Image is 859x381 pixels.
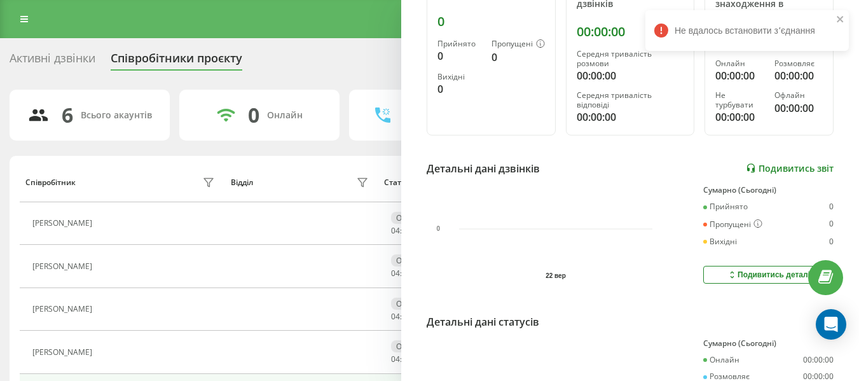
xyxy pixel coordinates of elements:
button: close [836,14,845,26]
div: 00:00:00 [715,68,764,83]
div: Сумарно (Сьогодні) [703,186,834,195]
div: Пропущені [491,39,545,50]
div: 0 [437,81,481,97]
div: 0 [829,219,834,230]
div: 00:00:00 [715,109,764,125]
div: 0 [437,48,481,64]
div: : : [391,312,422,321]
button: Подивитись деталі [703,266,834,284]
div: 0 [829,237,834,246]
div: Середня тривалість розмови [577,50,684,68]
div: Прийнято [703,202,748,211]
div: Співробітник [25,178,76,187]
div: Не вдалось встановити зʼєднання [645,10,849,51]
div: Вихідні [703,237,737,246]
div: 00:00:00 [577,109,684,125]
span: 04 [391,311,400,322]
div: Детальні дані дзвінків [427,161,540,176]
div: Open Intercom Messenger [816,309,846,340]
div: Не турбувати [715,91,764,109]
div: Офлайн [391,212,432,224]
div: [PERSON_NAME] [32,219,95,228]
div: Співробітники проєкту [111,52,242,71]
div: : : [391,226,422,235]
div: 00:00:00 [803,356,834,364]
text: 22 вер [546,272,566,279]
a: Подивитись звіт [746,163,834,174]
div: 00:00:00 [577,68,684,83]
div: Офлайн [774,91,823,100]
div: [PERSON_NAME] [32,305,95,314]
div: Розмовляє [774,59,823,68]
div: 00:00:00 [577,24,684,39]
div: Онлайн [703,356,739,364]
div: 0 [829,202,834,211]
div: : : [391,269,422,278]
div: Офлайн [391,298,432,310]
div: Прийнято [437,39,481,48]
text: 0 [436,225,440,232]
div: [PERSON_NAME] [32,348,95,357]
div: Статус [384,178,409,187]
div: Активні дзвінки [10,52,95,71]
div: 0 [491,50,545,65]
div: 00:00:00 [803,372,834,381]
div: Офлайн [391,340,432,352]
div: 0 [437,14,545,29]
div: Відділ [231,178,253,187]
div: : : [391,355,422,364]
div: 00:00:00 [774,100,823,116]
div: Розмовляє [703,372,750,381]
div: Детальні дані статусів [427,314,539,329]
div: Подивитись деталі [727,270,810,280]
div: Онлайн [715,59,764,68]
div: Середня тривалість відповіді [577,91,684,109]
div: 6 [62,103,73,127]
div: Пропущені [703,219,762,230]
div: Вихідні [437,73,481,81]
span: 04 [391,268,400,279]
span: 04 [391,225,400,236]
div: 0 [248,103,259,127]
div: Всього акаунтів [81,110,152,121]
div: [PERSON_NAME] [32,262,95,271]
div: 00:00:00 [774,68,823,83]
div: Онлайн [267,110,303,121]
span: 04 [391,354,400,364]
div: Сумарно (Сьогодні) [703,339,834,348]
div: Офлайн [391,254,432,267]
